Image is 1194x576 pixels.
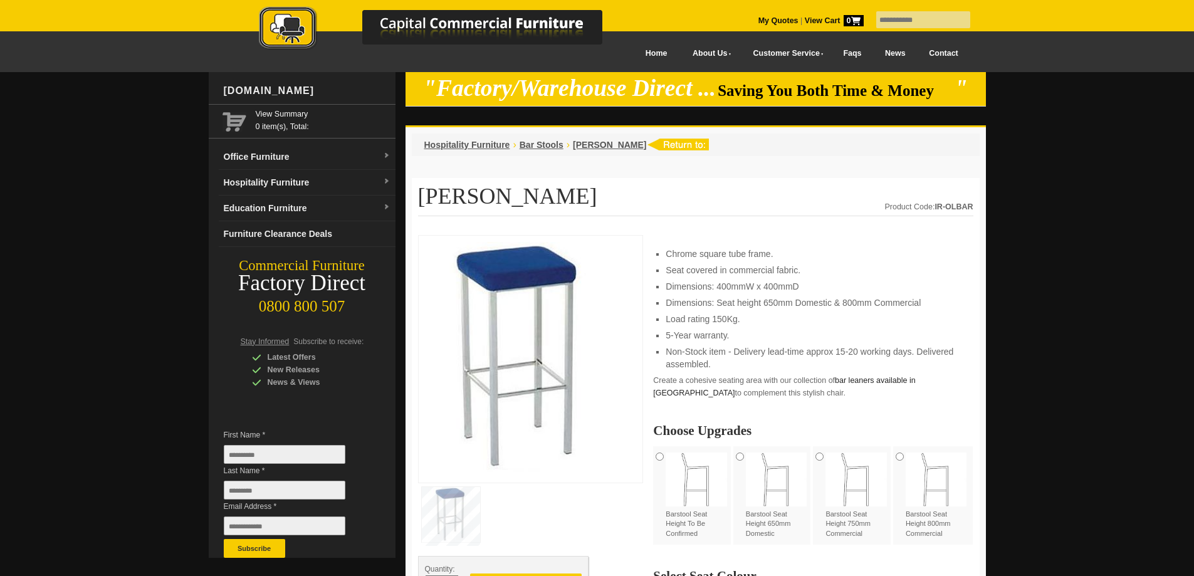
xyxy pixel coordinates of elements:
[666,453,727,506] img: Barstool Seat Height To Be Confirmed
[567,139,570,151] li: ›
[647,139,709,150] img: return to
[425,242,613,473] img: Oliver Barstool
[293,337,364,346] span: Subscribe to receive:
[209,291,395,315] div: 0800 800 507
[520,140,563,150] a: Bar Stools
[383,204,390,211] img: dropdown
[256,108,390,120] a: View Summary
[224,481,345,500] input: Last Name *
[666,345,960,370] li: Non-Stock item - Delivery lead-time approx 15-20 working days. Delivered assembled.
[252,364,371,376] div: New Releases
[746,453,807,506] img: Barstool Seat Height 650mm Domestic
[209,257,395,275] div: Commercial Furniture
[224,6,663,52] img: Capital Commercial Furniture Logo
[825,453,887,506] img: Barstool Seat Height 750mm Commercial
[252,351,371,364] div: Latest Offers
[219,170,395,196] a: Hospitality Furnituredropdown
[653,376,915,397] a: bar leaners available in [GEOGRAPHIC_DATA]
[224,429,364,441] span: First Name *
[758,16,799,25] a: My Quotes
[666,280,960,293] li: Dimensions: 400mmW x 400mmD
[666,264,960,276] li: Seat covered in commercial fabric.
[219,72,395,110] div: [DOMAIN_NAME]
[746,453,807,538] label: Barstool Seat Height 650mm Domestic
[666,248,960,260] li: Chrome square tube frame.
[383,152,390,160] img: dropdown
[241,337,290,346] span: Stay Informed
[383,178,390,186] img: dropdown
[219,196,395,221] a: Education Furnituredropdown
[224,445,345,464] input: First Name *
[573,140,646,150] a: [PERSON_NAME]
[256,108,390,131] span: 0 item(s), Total:
[418,184,973,216] h1: [PERSON_NAME]
[805,16,864,25] strong: View Cart
[832,39,874,68] a: Faqs
[224,516,345,535] input: Email Address *
[425,565,455,573] span: Quantity:
[666,313,960,325] li: Load rating 150Kg.
[873,39,917,68] a: News
[224,539,285,558] button: Subscribe
[802,16,863,25] a: View Cart0
[666,329,960,342] li: 5-Year warranty.
[906,453,967,506] img: Barstool Seat Height 800mm Commercial
[739,39,831,68] a: Customer Service
[513,139,516,151] li: ›
[666,453,727,538] label: Barstool Seat Height To Be Confirmed
[884,201,973,213] div: Product Code:
[252,376,371,389] div: News & Views
[653,424,973,437] h2: Choose Upgrades
[955,75,968,101] em: "
[666,296,960,309] li: Dimensions: Seat height 650mm Domestic & 800mm Commercial
[718,82,953,99] span: Saving You Both Time & Money
[653,374,973,399] p: Create a cohesive seating area with our collection of to complement this stylish chair.
[423,75,716,101] em: "Factory/Warehouse Direct ...
[906,453,967,538] label: Barstool Seat Height 800mm Commercial
[424,140,510,150] a: Hospitality Furniture
[825,453,887,538] label: Barstool Seat Height 750mm Commercial
[917,39,970,68] a: Contact
[219,221,395,247] a: Furniture Clearance Deals
[219,144,395,170] a: Office Furnituredropdown
[844,15,864,26] span: 0
[224,464,364,477] span: Last Name *
[679,39,739,68] a: About Us
[935,202,973,211] strong: IR-OLBAR
[224,6,663,56] a: Capital Commercial Furniture Logo
[224,500,364,513] span: Email Address *
[209,275,395,292] div: Factory Direct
